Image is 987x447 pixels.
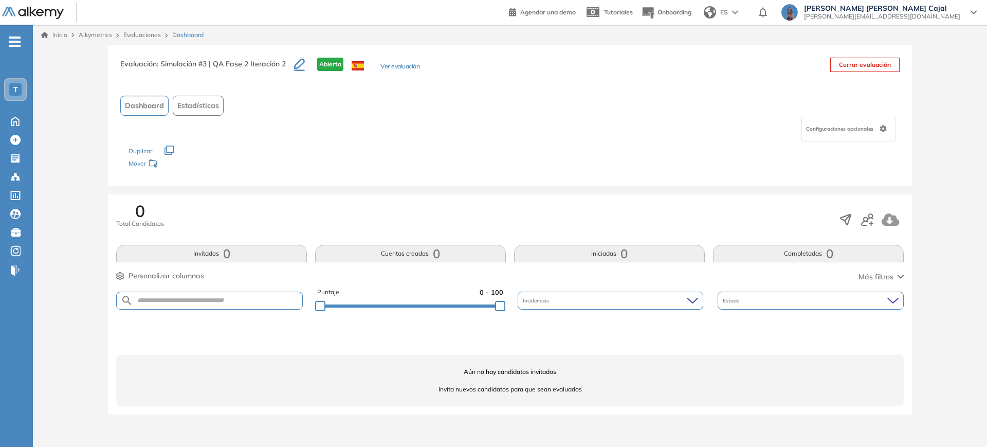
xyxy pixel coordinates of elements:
[830,58,900,72] button: Cerrar evaluación
[480,288,503,297] span: 0 - 100
[13,85,18,94] span: T
[120,96,169,116] button: Dashboard
[129,155,231,174] div: Mover
[41,30,67,40] a: Inicio
[523,297,551,305] span: Incidencias
[804,12,960,21] span: [PERSON_NAME][EMAIL_ADDRESS][DOMAIN_NAME]
[172,30,204,40] span: Dashboard
[514,245,705,262] button: Iniciadas0
[116,245,307,262] button: Invitados0
[518,292,704,310] div: Incidencias
[116,219,164,228] span: Total Candidatos
[315,245,506,262] button: Cuentas creadas0
[720,8,728,17] span: ES
[129,147,152,155] span: Duplicar
[804,4,960,12] span: [PERSON_NAME] [PERSON_NAME] Cajal
[2,7,64,20] img: Logo
[177,100,219,111] span: Estadísticas
[173,96,224,116] button: Estadísticas
[380,62,419,73] button: Ver evaluación
[732,10,738,14] img: arrow
[806,125,875,133] span: Configuraciones opcionales
[520,8,576,16] span: Agendar una demo
[352,61,364,70] img: ESP
[704,6,716,19] img: world
[157,59,286,68] span: : Simulación #3 | QA Fase 2 Iteración 2
[801,116,895,141] div: Configuraciones opcionales
[9,41,21,43] i: -
[317,58,343,71] span: Abierta
[123,31,161,39] a: Evaluaciones
[509,5,576,17] a: Agendar una demo
[129,271,204,281] span: Personalizar columnas
[120,58,294,79] h3: Evaluación
[121,294,133,307] img: SEARCH_ALT
[317,288,339,297] span: Puntaje
[858,272,893,282] span: Más filtros
[125,100,164,111] span: Dashboard
[604,8,633,16] span: Tutoriales
[657,8,691,16] span: Onboarding
[79,31,112,39] span: Alkymetrics
[641,2,691,24] button: Onboarding
[116,271,204,281] button: Personalizar columnas
[116,385,904,394] span: Invita nuevos candidatos para que sean evaluados
[723,297,742,305] span: Estado
[858,272,904,282] button: Más filtros
[135,203,145,219] span: 0
[713,245,904,262] button: Completadas0
[718,292,904,310] div: Estado
[116,367,904,377] span: Aún no hay candidatos invitados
